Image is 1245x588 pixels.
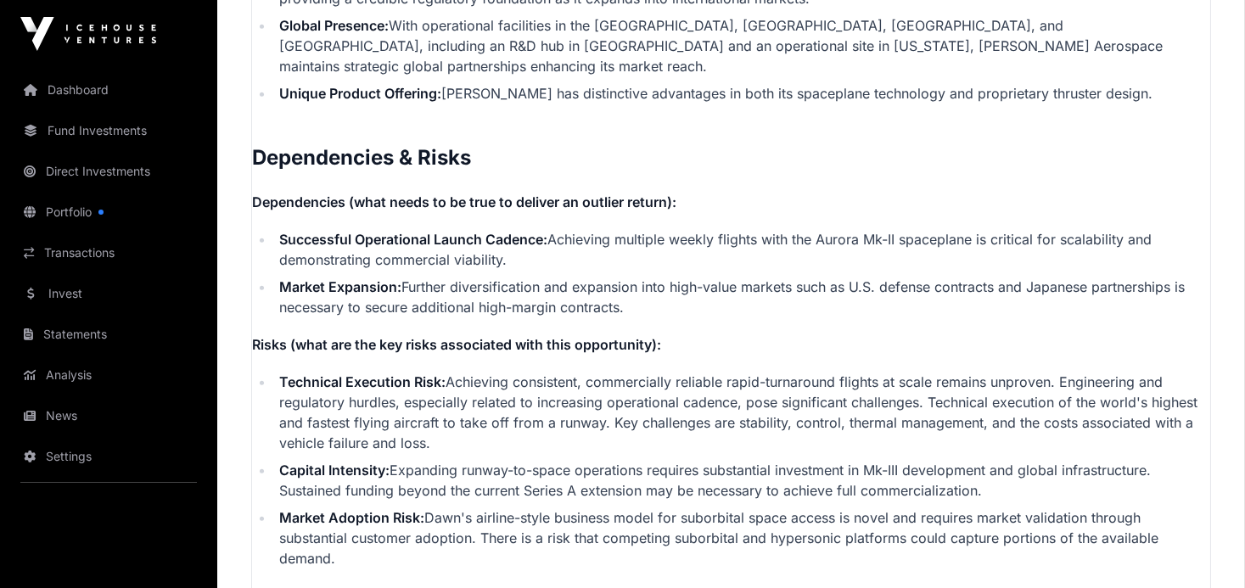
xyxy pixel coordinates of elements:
[274,507,1210,568] li: Dawn's airline-style business model for suborbital space access is novel and requires market vali...
[252,144,1210,171] h2: Dependencies & Risks
[14,193,204,231] a: Portfolio
[20,17,156,51] img: Icehouse Ventures Logo
[279,85,441,102] strong: Unique Product Offering:
[274,372,1210,453] li: Achieving consistent, commercially reliable rapid-turnaround flights at scale remains unproven. E...
[279,231,547,248] strong: Successful Operational Launch Cadence:
[279,17,389,34] strong: Global Presence:
[1160,507,1245,588] iframe: Chat Widget
[14,356,204,394] a: Analysis
[274,83,1210,104] li: [PERSON_NAME] has distinctive advantages in both its spaceplane technology and proprietary thrust...
[14,71,204,109] a: Dashboard
[14,234,204,272] a: Transactions
[14,153,204,190] a: Direct Investments
[252,336,661,353] strong: Risks (what are the key risks associated with this opportunity):
[14,112,204,149] a: Fund Investments
[14,438,204,475] a: Settings
[14,275,204,312] a: Invest
[279,462,390,479] strong: Capital Intensity:
[274,277,1210,317] li: Further diversification and expansion into high-value markets such as U.S. defense contracts and ...
[274,229,1210,270] li: Achieving multiple weekly flights with the Aurora Mk-II spaceplane is critical for scalability an...
[279,373,446,390] strong: Technical Execution Risk:
[279,509,424,526] strong: Market Adoption Risk:
[14,316,204,353] a: Statements
[274,15,1210,76] li: With operational facilities in the [GEOGRAPHIC_DATA], [GEOGRAPHIC_DATA], [GEOGRAPHIC_DATA], and [...
[279,278,401,295] strong: Market Expansion:
[14,397,204,434] a: News
[274,460,1210,501] li: Expanding runway-to-space operations requires substantial investment in Mk-III development and gl...
[252,193,676,210] strong: Dependencies (what needs to be true to deliver an outlier return):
